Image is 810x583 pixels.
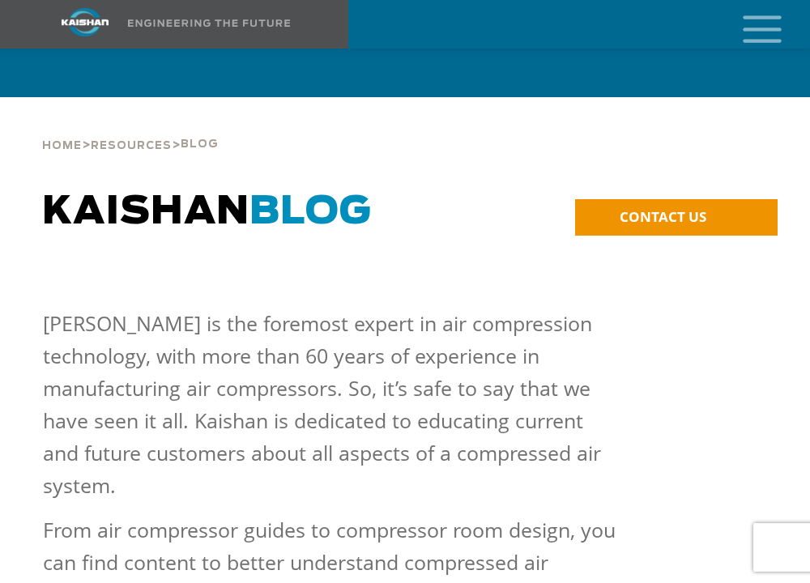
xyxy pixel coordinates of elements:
[24,8,146,36] img: kaishan logo
[575,199,778,236] a: CONTACT US
[42,138,82,152] a: Home
[181,139,219,150] span: Blog
[620,207,706,226] span: CONTACT US
[91,141,172,151] span: Resources
[42,97,219,159] div: > >
[91,138,172,152] a: Resources
[249,193,372,232] span: BLOG
[43,307,617,501] p: [PERSON_NAME] is the foremost expert in air compression technology, with more than 60 years of ex...
[128,19,290,27] img: Engineering the future
[42,141,82,151] span: Home
[42,189,582,235] h1: Kaishan
[736,11,764,38] a: mobile menu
